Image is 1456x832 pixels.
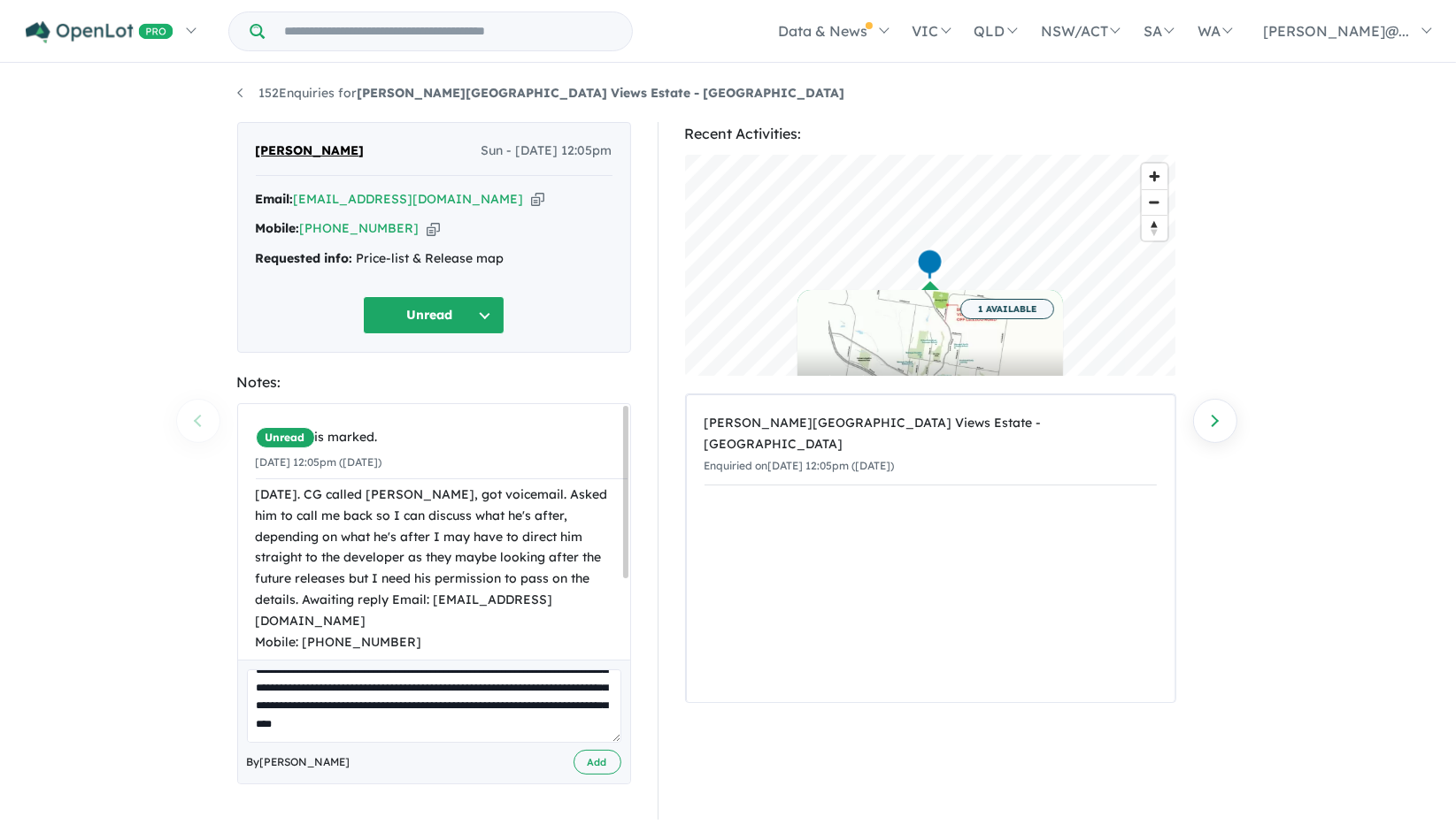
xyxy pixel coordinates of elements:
div: Price-list & Release map [256,248,612,270]
img: Openlot PRO Logo White [26,21,173,43]
a: [PHONE_NUMBER] [300,220,420,236]
span: Sun - [DATE] 12:05pm [481,141,612,162]
strong: Requested info: [256,250,353,266]
button: Unread [363,296,505,334]
span: [PERSON_NAME] [256,141,365,162]
strong: [PERSON_NAME][GEOGRAPHIC_DATA] Views Estate - [GEOGRAPHIC_DATA] [358,85,845,101]
div: [DATE]. CG called [PERSON_NAME], got voicemail. Asked him to call me back so I can discuss what h... [256,485,628,653]
nav: breadcrumb [237,83,1220,104]
a: [PERSON_NAME][GEOGRAPHIC_DATA] Views Estate - [GEOGRAPHIC_DATA]Enquiried on[DATE] 12:05pm ([DATE]) [705,404,1157,485]
span: By [PERSON_NAME] [247,753,351,771]
a: 1 AVAILABLE Land for Sale | House & Land [797,290,1063,423]
button: Add [574,750,621,775]
small: Enquiried on [DATE] 12:05pm ([DATE]) [705,459,895,472]
span: [PERSON_NAME]@... [1263,22,1409,40]
input: Try estate name, suburb, builder or developer [268,12,628,50]
small: [DATE] 12:05pm ([DATE]) [256,455,382,469]
button: Copy [427,219,440,238]
canvas: Map [685,155,1176,376]
button: Zoom out [1142,189,1167,215]
div: Recent Activities: [685,122,1176,146]
a: [EMAIL_ADDRESS][DOMAIN_NAME] [294,191,524,207]
span: 1 AVAILABLE [960,299,1054,319]
span: Reset bearing to north [1142,216,1167,240]
button: Copy [531,190,544,209]
div: Map marker [916,248,943,281]
span: Unread [256,427,315,448]
button: Zoom in [1142,164,1167,189]
div: Land for Sale | House & Land [806,375,1054,385]
span: Zoom out [1142,190,1167,215]
button: Reset bearing to north [1142,215,1167,240]
strong: Email: [256,191,294,207]
div: is marked. [256,427,628,448]
a: 152Enquiries for[PERSON_NAME][GEOGRAPHIC_DATA] Views Estate - [GEOGRAPHIC_DATA] [237,85,845,101]
div: Notes: [237,370,631,394]
div: [PERSON_NAME][GEOGRAPHIC_DATA] Views Estate - [GEOGRAPHIC_DATA] [705,413,1157,455]
strong: Mobile: [256,220,300,236]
